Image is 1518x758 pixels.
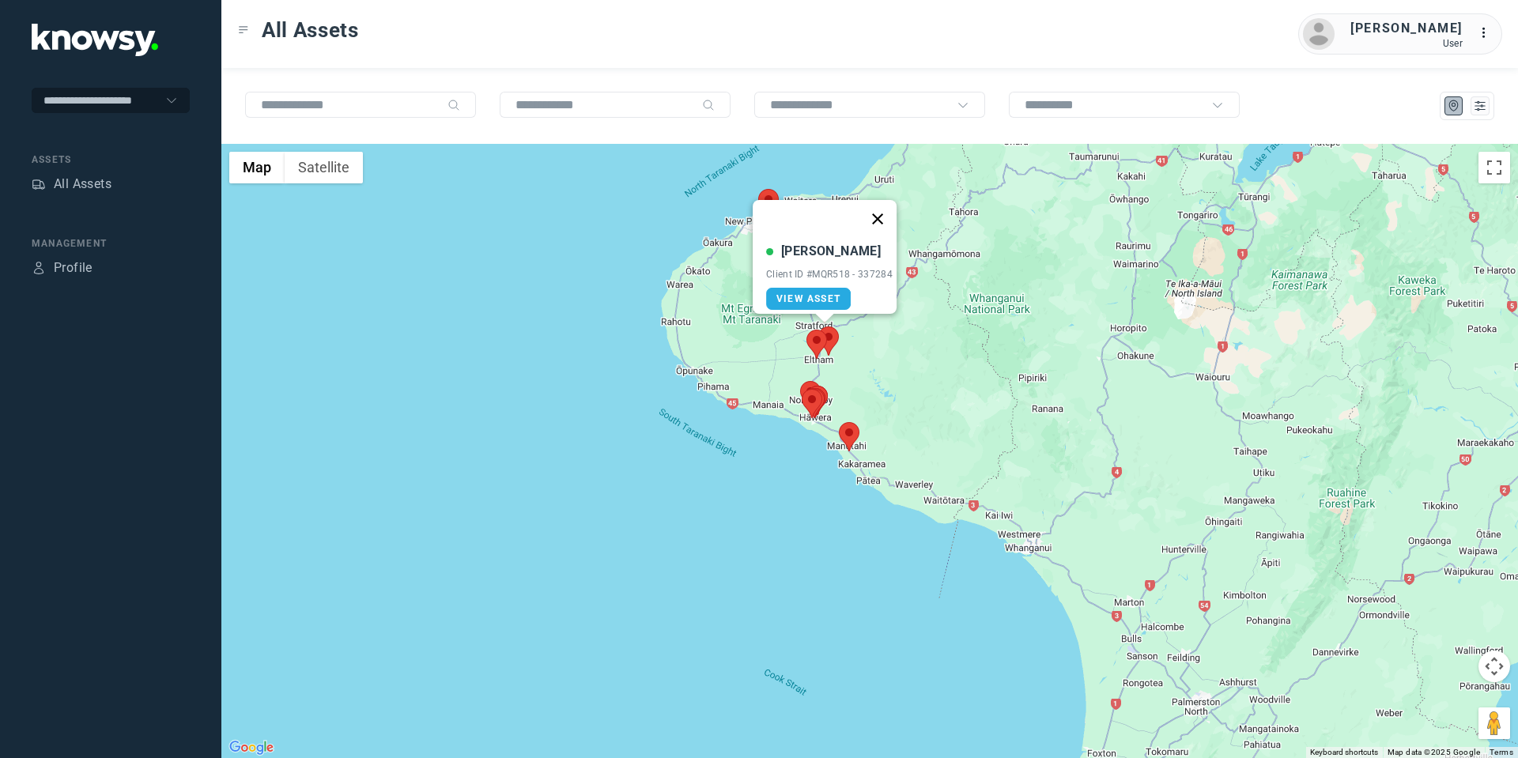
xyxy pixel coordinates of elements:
[1478,651,1510,682] button: Map camera controls
[1478,24,1497,43] div: :
[54,175,111,194] div: All Assets
[781,242,881,261] div: [PERSON_NAME]
[229,152,285,183] button: Show street map
[1479,27,1495,39] tspan: ...
[32,153,190,167] div: Assets
[238,25,249,36] div: Toggle Menu
[32,24,158,56] img: Application Logo
[1447,99,1461,113] div: Map
[1478,152,1510,183] button: Toggle fullscreen view
[1478,24,1497,45] div: :
[859,200,897,238] button: Close
[32,261,46,275] div: Profile
[32,236,190,251] div: Management
[766,288,851,310] a: View Asset
[32,258,93,277] a: ProfileProfile
[1350,19,1463,38] div: [PERSON_NAME]
[1303,18,1335,50] img: avatar.png
[285,152,363,183] button: Show satellite imagery
[766,269,893,280] div: Client ID #MQR518 - 337284
[54,258,93,277] div: Profile
[447,99,460,111] div: Search
[32,177,46,191] div: Assets
[1478,707,1510,739] button: Drag Pegman onto the map to open Street View
[1350,38,1463,49] div: User
[1490,748,1513,756] a: Terms (opens in new tab)
[225,737,278,758] img: Google
[1310,747,1378,758] button: Keyboard shortcuts
[1388,748,1480,756] span: Map data ©2025 Google
[1473,99,1487,113] div: List
[32,175,111,194] a: AssetsAll Assets
[702,99,715,111] div: Search
[776,293,840,304] span: View Asset
[225,737,278,758] a: Open this area in Google Maps (opens a new window)
[262,16,359,44] span: All Assets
